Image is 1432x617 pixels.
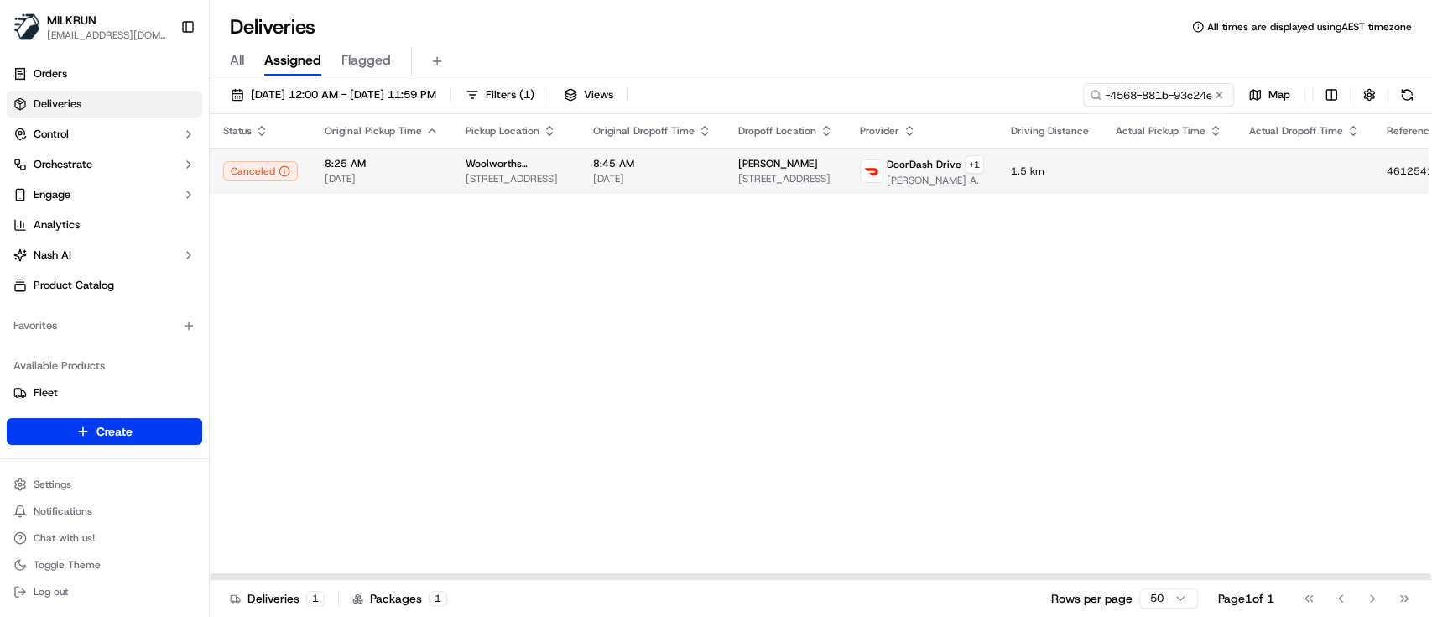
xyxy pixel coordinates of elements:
[1241,83,1298,107] button: Map
[7,212,202,238] a: Analytics
[34,558,101,572] span: Toggle Theme
[1083,83,1234,107] input: Type to search
[34,187,70,202] span: Engage
[7,242,202,269] button: Nash AI
[738,157,818,170] span: [PERSON_NAME]
[325,124,422,138] span: Original Pickup Time
[223,161,298,181] button: Canceled
[584,87,613,102] span: Views
[7,473,202,496] button: Settings
[223,83,444,107] button: [DATE] 12:00 AM - [DATE] 11:59 PM
[7,379,202,406] button: Fleet
[34,385,58,400] span: Fleet
[7,181,202,208] button: Engage
[34,248,71,263] span: Nash AI
[7,418,202,445] button: Create
[1011,165,1089,178] span: 1.5 km
[34,97,81,112] span: Deliveries
[860,124,899,138] span: Provider
[34,278,114,293] span: Product Catalog
[7,553,202,577] button: Toggle Theme
[458,83,542,107] button: Filters(1)
[34,217,80,233] span: Analytics
[1207,20,1412,34] span: All times are displayed using AEST timezone
[352,590,447,607] div: Packages
[1218,590,1274,607] div: Page 1 of 1
[466,124,539,138] span: Pickup Location
[486,87,534,102] span: Filters
[429,591,447,606] div: 1
[96,423,133,440] span: Create
[34,505,92,518] span: Notifications
[34,585,68,599] span: Log out
[7,60,202,87] a: Orders
[7,312,202,339] div: Favorites
[264,50,321,71] span: Assigned
[341,50,391,71] span: Flagged
[738,124,816,138] span: Dropoff Location
[325,157,439,170] span: 8:25 AM
[7,151,202,178] button: Orchestrate
[7,7,174,47] button: MILKRUNMILKRUN[EMAIL_ADDRESS][DOMAIN_NAME]
[230,13,315,40] h1: Deliveries
[47,29,167,42] button: [EMAIL_ADDRESS][DOMAIN_NAME]
[593,157,711,170] span: 8:45 AM
[593,124,695,138] span: Original Dropoff Time
[965,155,984,174] button: +1
[1395,83,1419,107] button: Refresh
[34,478,71,491] span: Settings
[1249,124,1343,138] span: Actual Dropoff Time
[556,83,621,107] button: Views
[7,121,202,148] button: Control
[230,590,325,607] div: Deliveries
[7,499,202,523] button: Notifications
[34,66,67,81] span: Orders
[1116,124,1205,138] span: Actual Pickup Time
[223,124,252,138] span: Status
[251,87,436,102] span: [DATE] 12:00 AM - [DATE] 11:59 PM
[7,272,202,299] a: Product Catalog
[861,160,883,182] img: doordash_logo_v2.png
[7,580,202,604] button: Log out
[34,157,92,172] span: Orchestrate
[7,526,202,550] button: Chat with us!
[593,172,711,186] span: [DATE]
[887,158,961,171] span: DoorDash Drive
[738,172,833,186] span: [STREET_ADDRESS]
[7,91,202,118] a: Deliveries
[34,127,69,142] span: Control
[1011,124,1089,138] span: Driving Distance
[306,591,325,606] div: 1
[519,87,534,102] span: ( 1 )
[47,12,96,29] button: MILKRUN
[466,157,566,170] span: Woolworths Supermarket [GEOGRAPHIC_DATA] - [GEOGRAPHIC_DATA]
[7,353,202,379] div: Available Products
[13,13,40,40] img: MILKRUN
[466,172,566,186] span: [STREET_ADDRESS]
[13,385,195,400] a: Fleet
[1268,87,1290,102] span: Map
[1051,590,1133,607] p: Rows per page
[230,50,244,71] span: All
[34,531,95,545] span: Chat with us!
[325,172,439,186] span: [DATE]
[887,174,984,187] span: [PERSON_NAME] A.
